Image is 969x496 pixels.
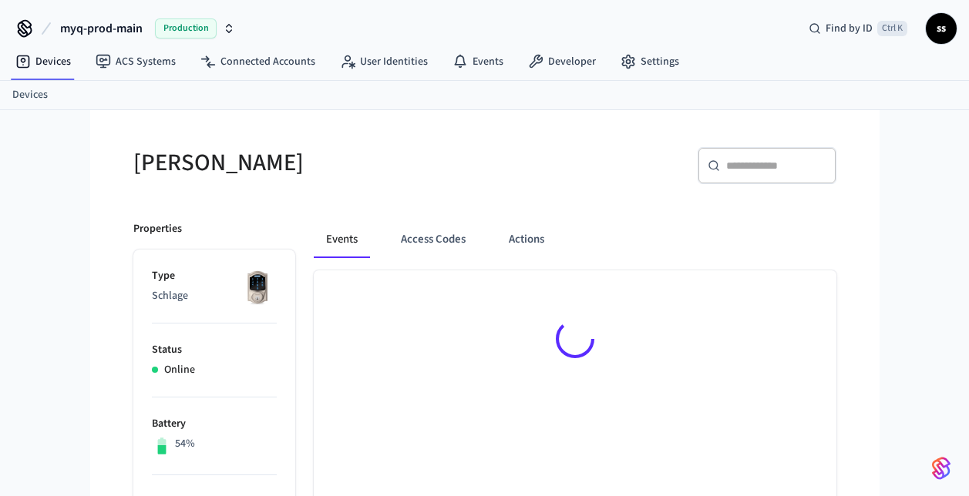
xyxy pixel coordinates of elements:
button: ss [926,13,957,44]
span: ss [927,15,955,42]
h5: [PERSON_NAME] [133,147,476,179]
a: User Identities [328,48,440,75]
p: Status [152,342,277,358]
p: Online [164,362,195,378]
span: Find by ID [826,21,873,36]
a: Connected Accounts [188,48,328,75]
img: SeamLogoGradient.69752ec5.svg [932,456,950,481]
div: Find by IDCtrl K [796,15,920,42]
span: Production [155,18,217,39]
button: Actions [496,221,557,258]
p: Schlage [152,288,277,304]
a: Devices [3,48,83,75]
a: ACS Systems [83,48,188,75]
span: myq-prod-main [60,19,143,38]
p: Battery [152,416,277,432]
a: Settings [608,48,691,75]
div: ant example [314,221,836,258]
img: Schlage Sense Smart Deadbolt with Camelot Trim, Front [238,268,277,307]
p: 54% [175,436,195,452]
button: Access Codes [389,221,478,258]
span: Ctrl K [877,21,907,36]
a: Devices [12,87,48,103]
p: Properties [133,221,182,237]
p: Type [152,268,277,284]
button: Events [314,221,370,258]
a: Developer [516,48,608,75]
a: Events [440,48,516,75]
